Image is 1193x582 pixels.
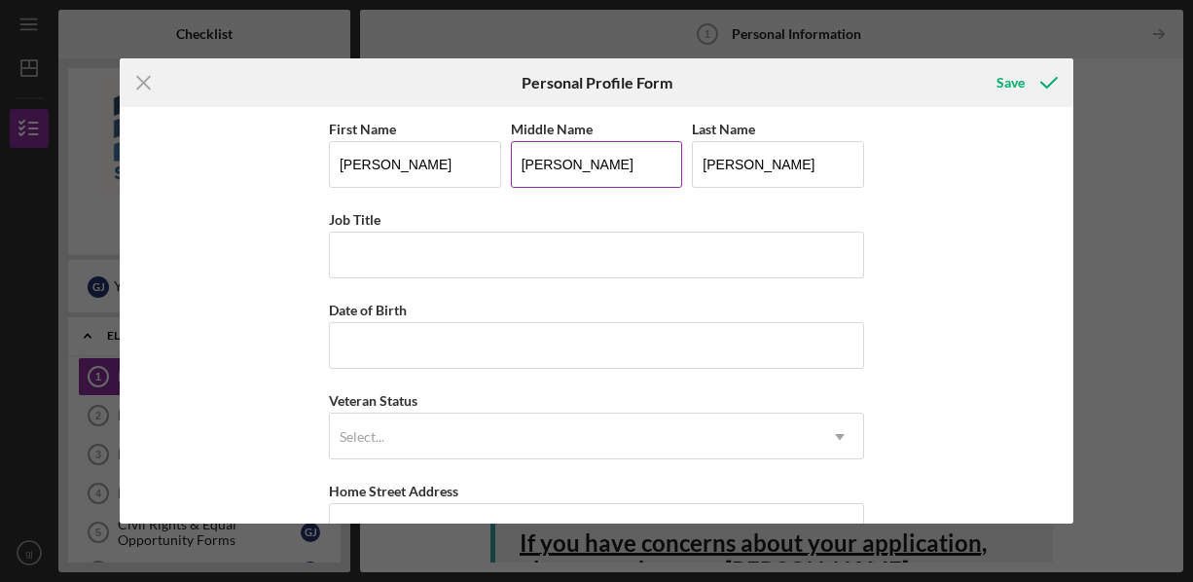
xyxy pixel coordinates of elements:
[977,63,1073,102] button: Save
[329,121,396,137] label: First Name
[522,74,672,91] h6: Personal Profile Form
[329,483,458,499] label: Home Street Address
[692,121,755,137] label: Last Name
[340,429,384,445] div: Select...
[996,63,1025,102] div: Save
[329,302,407,318] label: Date of Birth
[329,211,380,228] label: Job Title
[511,121,593,137] label: Middle Name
